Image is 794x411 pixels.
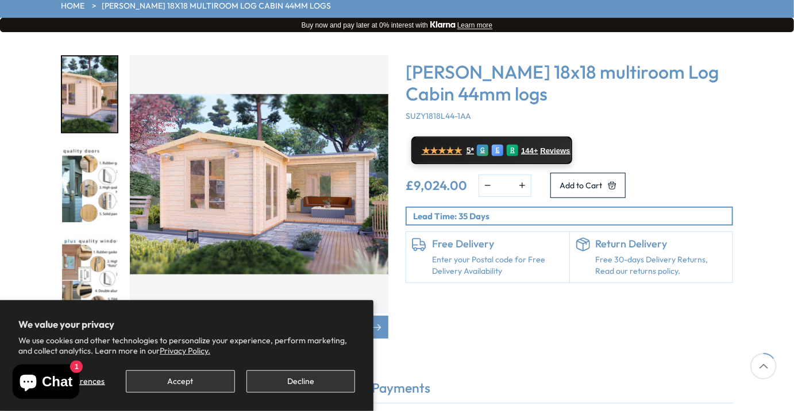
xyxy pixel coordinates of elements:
a: ★★★★★ 5* G E R 144+ Reviews [411,137,572,164]
div: Next slide [365,316,388,339]
h3: [PERSON_NAME] 18x18 multiroom Log Cabin 44mm logs [406,61,733,105]
span: ★★★★★ [422,145,462,156]
div: 4 / 7 [61,235,118,313]
a: Enter your Postal code for Free Delivery Availability [432,254,564,277]
span: Reviews [541,146,571,156]
div: 2 / 7 [130,55,388,339]
h6: Free Delivery [432,238,564,250]
p: Lead Time: 35 Days [413,210,732,222]
a: HOME [61,1,84,12]
div: 3 / 7 [61,145,118,224]
h2: We value your privacy [18,319,355,330]
inbox-online-store-chat: Shopify online store chat [9,365,83,402]
button: Add to Cart [550,173,626,198]
img: Shire Suzy 18x18 multiroom Log Cabin 44mm logs - Best Shed [130,55,388,313]
a: Privacy Policy. [160,346,210,356]
button: Accept [126,370,234,393]
button: Decline [246,370,355,393]
h6: Return Delivery [596,238,727,250]
span: 144+ [521,146,538,156]
div: R [507,145,518,156]
img: Premiumplusqualitywindows_2_f1d4b20c-330e-4752-b710-1a86799ac172_200x200.jpg [62,236,117,312]
ins: £9,024.00 [406,179,467,192]
p: Free 30-days Delivery Returns, Read our returns policy. [596,254,727,277]
img: Premiumqualitydoors_3_f0c32a75-f7e9-4cfe-976d-db3d5c21df21_200x200.jpg [62,146,117,223]
div: 2 / 7 [61,55,118,134]
span: SUZY1818L44-1AA [406,111,471,121]
a: [PERSON_NAME] 18x18 multiroom Log Cabin 44mm logs [102,1,331,12]
div: G [477,145,488,156]
div: E [492,145,503,156]
span: Add to Cart [560,181,602,189]
p: We use cookies and other technologies to personalize your experience, perform marketing, and coll... [18,335,355,356]
img: Suzy3_2x6-2_5S31896-2_64732b6d-1a30-4d9b-a8b3-4f3a95d206a5_200x200.jpg [62,56,117,133]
